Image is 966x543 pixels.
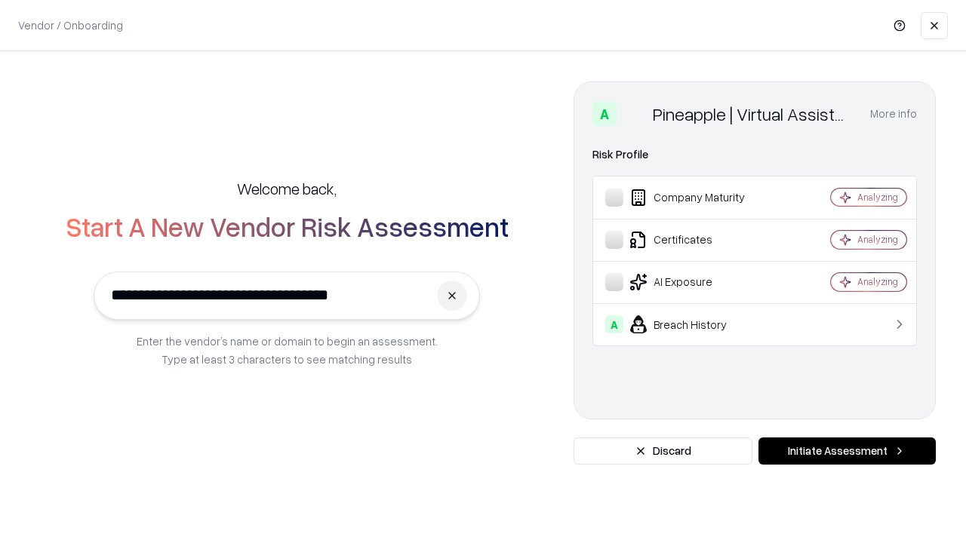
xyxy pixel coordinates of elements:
[623,102,647,126] img: Pineapple | Virtual Assistant Agency
[137,332,438,368] p: Enter the vendor’s name or domain to begin an assessment. Type at least 3 characters to see match...
[66,211,509,241] h2: Start A New Vendor Risk Assessment
[605,315,623,333] div: A
[857,233,898,246] div: Analyzing
[592,102,617,126] div: A
[605,315,786,333] div: Breach History
[758,437,936,465] button: Initiate Assessment
[857,275,898,288] div: Analyzing
[653,102,852,126] div: Pineapple | Virtual Assistant Agency
[605,273,786,291] div: AI Exposure
[605,189,786,207] div: Company Maturity
[870,100,917,127] button: More info
[592,146,917,164] div: Risk Profile
[237,178,337,199] h5: Welcome back,
[18,17,123,33] p: Vendor / Onboarding
[574,437,752,465] button: Discard
[857,191,898,204] div: Analyzing
[605,231,786,249] div: Certificates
